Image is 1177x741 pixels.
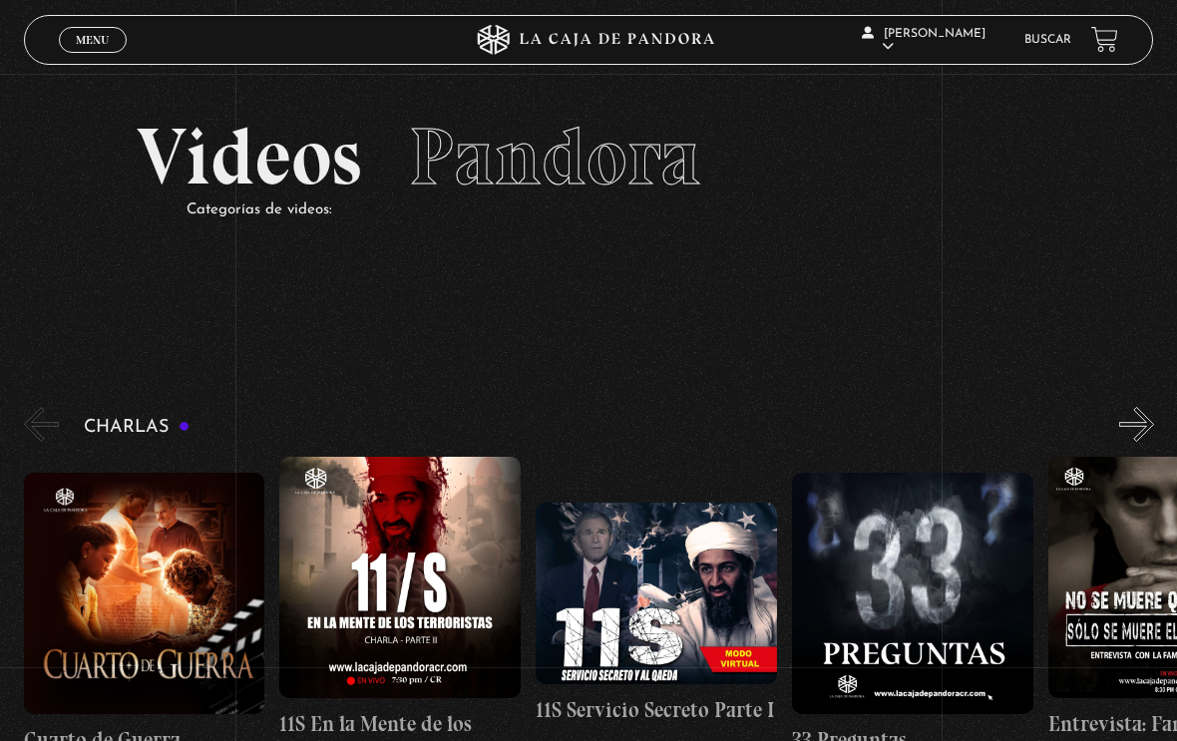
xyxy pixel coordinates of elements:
span: Pandora [409,109,701,204]
span: Cerrar [70,51,117,65]
a: Buscar [1024,34,1071,46]
button: Next [1119,407,1154,442]
a: View your shopping cart [1091,26,1118,53]
span: Menu [76,34,109,46]
span: [PERSON_NAME] [862,28,985,53]
button: Previous [24,407,59,442]
p: Categorías de videos: [187,196,1040,223]
h3: Charlas [84,418,191,437]
h2: Videos [137,117,1040,196]
h4: 11S Servicio Secreto Parte I [536,694,777,726]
